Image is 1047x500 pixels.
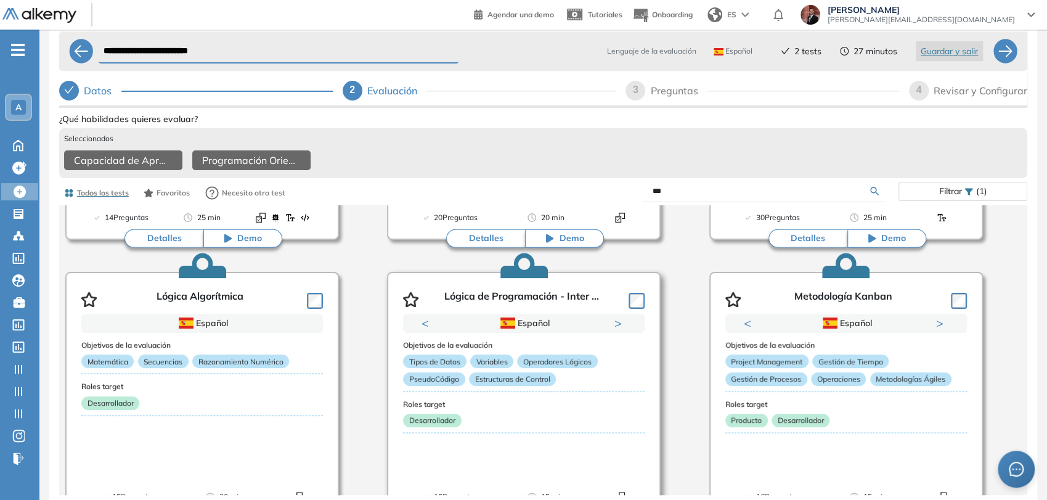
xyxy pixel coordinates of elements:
p: Matemática [81,355,134,368]
button: Previous [744,317,756,329]
p: Gestión de Procesos [725,372,807,386]
img: Format test logo [271,213,280,223]
div: 2Evaluación [343,81,616,100]
img: Logo [2,8,76,23]
button: Detalles [446,229,525,248]
span: Todos los tests [77,187,129,199]
button: Demo [525,229,604,248]
span: Onboarding [652,10,693,19]
button: Previous [422,317,434,329]
span: Filtrar [939,182,961,200]
p: PseudoCódigo [403,372,465,386]
button: Todos los tests [59,182,134,203]
span: A [15,102,22,112]
p: Metodología Kanban [794,290,892,309]
button: Demo [203,229,282,248]
i: - [11,49,25,51]
h3: Roles target [403,400,645,409]
button: 1 [831,333,846,335]
span: 25 min [197,211,221,224]
img: Format test logo [615,213,625,223]
span: 25 min [863,211,887,224]
img: arrow [741,12,749,17]
span: Demo [237,232,262,245]
span: Demo [881,232,906,245]
img: ESP [179,318,194,329]
p: Lógica Algorítmica [157,290,243,309]
span: ES [727,9,736,20]
p: Tipos de Datos [403,355,466,368]
div: Evaluación [367,81,427,100]
p: Desarrollador [81,396,139,410]
span: 30 Preguntas [756,211,799,224]
button: 2 [529,333,539,335]
p: Producto [725,414,768,427]
span: 20 Preguntas [434,211,478,224]
span: [PERSON_NAME] [828,5,1015,15]
span: Guardar y salir [921,44,978,58]
span: 2 tests [794,45,821,58]
button: Detalles [768,229,847,248]
span: [PERSON_NAME][EMAIL_ADDRESS][DOMAIN_NAME] [828,15,1015,25]
span: 20 min [541,211,564,224]
button: Detalles [124,229,203,248]
div: Datos [59,81,333,100]
span: 14 Preguntas [105,211,149,224]
div: Datos [84,81,121,100]
button: 1 [509,333,524,335]
span: Lenguaje de la evaluación [607,46,696,57]
span: Seleccionados [64,133,113,144]
p: Operadores Lógicos [517,355,597,368]
span: Agendar una demo [487,10,554,19]
p: Desarrollador [403,414,461,427]
p: Gestión de Tiempo [812,355,889,368]
span: 27 minutos [853,45,897,58]
span: 3 [633,84,638,95]
p: Project Management [725,355,809,368]
span: Programación Orientada a Objetos - Intermedio [202,153,296,168]
p: Desarrollador [772,414,829,427]
button: Demo [847,229,926,248]
span: Tutoriales [588,10,622,19]
span: 2 [349,84,355,95]
span: (1) [976,182,987,200]
img: world [707,7,722,22]
p: Estructuras de Control [469,372,556,386]
p: Razonamiento Numérico [192,355,289,368]
p: Lógica de Programación - Inter ... [444,290,599,309]
span: message [1008,461,1024,477]
button: Next [936,317,948,329]
span: Capacidad de Aprendizaje en Adultos [74,153,168,168]
div: Español [769,316,923,330]
p: Variables [470,355,513,368]
img: ESP [500,318,515,329]
img: Format test logo [285,213,295,223]
img: ESP [823,318,837,329]
span: Necesito otro test [222,187,285,199]
div: 3Preguntas [625,81,899,100]
h3: Objetivos de la evaluación [725,341,967,350]
div: Revisar y Configurar [934,81,1027,100]
div: Español [125,316,279,330]
button: Necesito otro test [200,181,291,205]
button: Next [614,317,626,329]
h3: Objetivos de la evaluación [403,341,645,350]
span: Español [714,46,752,56]
button: Guardar y salir [916,41,983,61]
p: Operaciones [811,372,866,386]
img: Format test logo [937,213,947,223]
span: check [781,47,789,55]
div: Preguntas [650,81,707,100]
a: Agendar una demo [474,6,554,21]
div: Español [447,316,601,330]
button: Favoritos [139,182,195,203]
h3: Objetivos de la evaluación [81,341,323,350]
button: 2 [851,333,861,335]
img: ESP [714,48,723,55]
span: clock-circle [840,47,849,55]
span: check [64,85,74,95]
span: Demo [559,232,584,245]
img: Format test logo [300,213,310,223]
img: Format test logo [256,213,266,223]
span: Favoritos [157,187,190,199]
